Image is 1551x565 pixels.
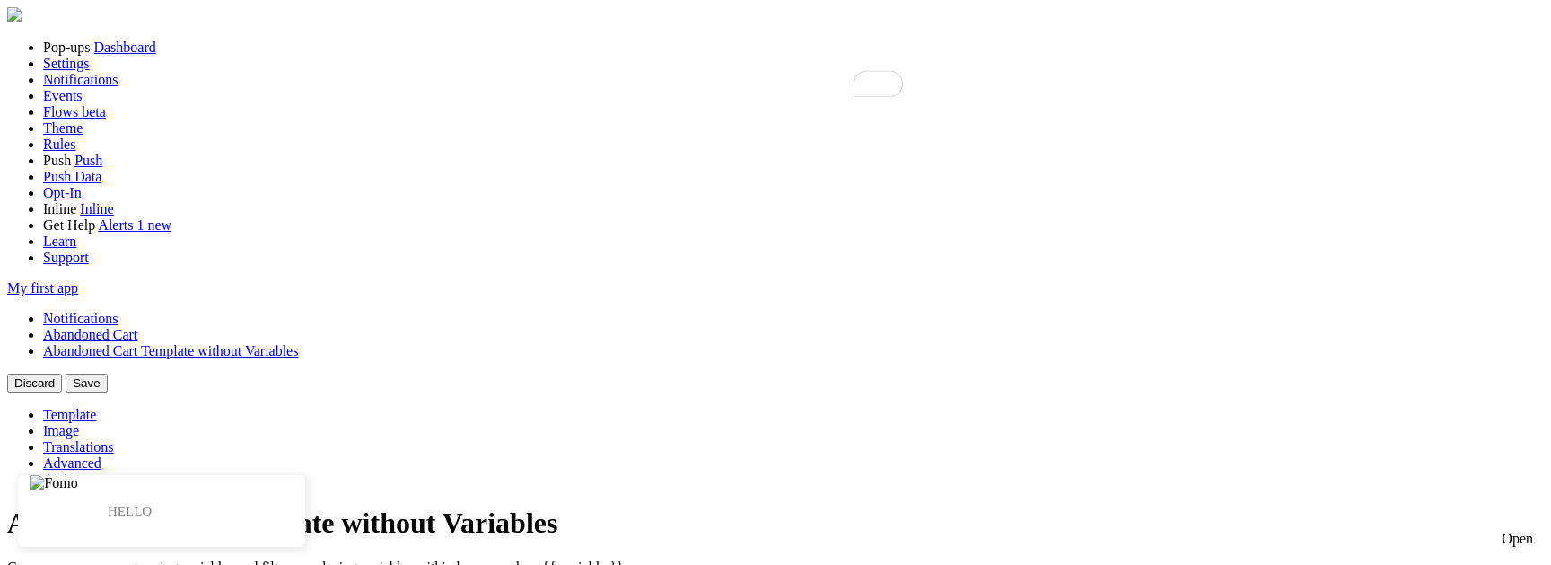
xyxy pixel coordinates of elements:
[43,201,76,216] span: Inline
[43,343,298,358] a: Abandoned Cart Template without Variables
[43,455,101,471] a: Advanced
[98,217,171,233] a: Alerts 1 new
[43,153,71,168] span: Push
[43,311,118,326] a: Notifications
[98,217,133,233] span: Alerts
[108,504,287,519] p: HELLO
[43,234,76,249] a: Learn
[43,472,88,487] a: Actions
[66,374,107,393] button: Save
[43,169,101,184] a: Push Data
[43,327,137,342] a: Abandoned Cart
[136,217,171,233] span: 1 new
[74,153,102,168] a: Push
[93,40,155,55] a: Dashboard
[43,407,96,422] a: Template
[43,439,114,455] a: Translations
[7,374,62,393] button: Discard
[82,104,106,119] span: beta
[43,88,83,103] a: Events
[43,104,78,119] span: Flows
[43,137,75,152] a: Rules
[7,507,1544,540] h1: Abandoned Cart Template without Variables
[30,475,77,547] img: Fomo
[43,56,90,71] a: Settings
[80,201,113,216] a: Inline
[43,120,83,136] a: Theme
[43,217,95,233] span: Get Help
[43,104,106,119] a: Flows beta
[43,72,118,87] a: Notifications
[43,423,79,438] a: Image
[43,40,90,55] span: Pop-ups
[1502,531,1533,547] div: Open
[43,185,82,200] a: Opt-In
[43,250,89,265] a: Support
[7,7,22,22] img: fomo-relay-logo-orange.svg
[7,280,78,296] a: My first app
